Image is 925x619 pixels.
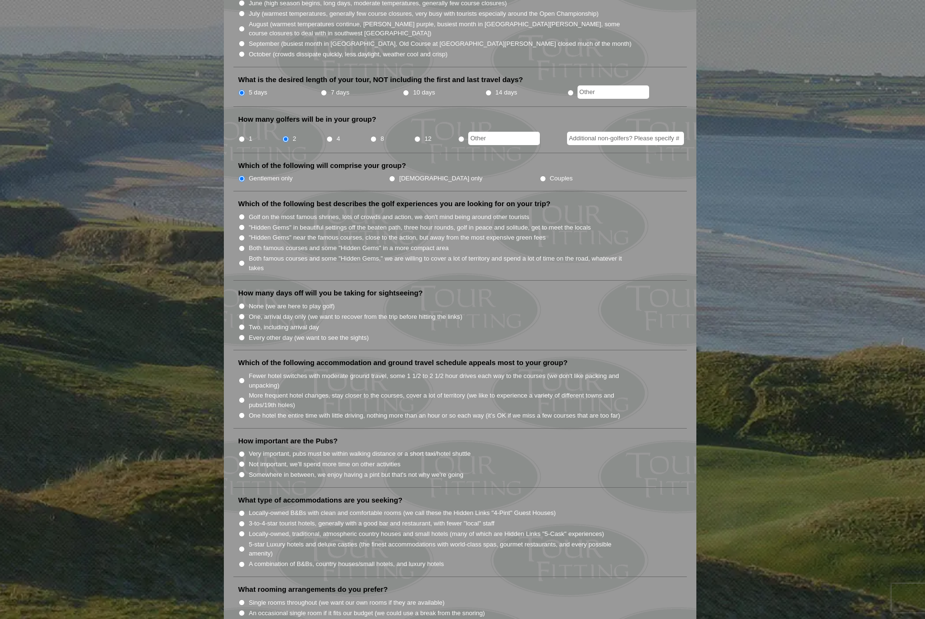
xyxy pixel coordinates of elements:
[380,134,384,144] label: 8
[249,371,632,390] label: Fewer hotel switches with moderate ground travel, some 1 1/2 to 2 1/2 hour drives each way to the...
[336,134,340,144] label: 4
[249,134,252,144] label: 1
[413,88,435,97] label: 10 days
[468,132,540,145] input: Other
[249,470,463,480] label: Somewhere in between, we enjoy having a pint but that's not why we're going
[249,233,546,242] label: "Hidden Gems" near the famous courses, close to the action, but away from the most expensive gree...
[249,333,368,343] label: Every other day (we want to see the sights)
[249,9,599,19] label: July (warmest temperatures, generally few course closures, very busy with tourists especially aro...
[567,132,684,145] input: Additional non-golfers? Please specify #
[249,302,335,311] label: None (we are here to play golf)
[331,88,349,97] label: 7 days
[249,540,632,558] label: 5-star Luxury hotels and deluxe castles (the finest accommodations with world-class spas, gourmet...
[578,85,649,99] input: Other
[249,39,631,49] label: September (busiest month in [GEOGRAPHIC_DATA], Old Course at [GEOGRAPHIC_DATA][PERSON_NAME] close...
[293,134,296,144] label: 2
[249,508,556,518] label: Locally-owned B&Bs with clean and comfortable rooms (we call these the Hidden Links "4-Pint" Gues...
[238,115,376,124] label: How many golfers will be in your group?
[238,75,523,84] label: What is the desired length of your tour, NOT including the first and last travel days?
[249,223,591,232] label: "Hidden Gems" in beautiful settings off the beaten path, three hour rounds, golf in peace and sol...
[249,411,620,420] label: One hotel the entire time with little driving, nothing more than an hour or so each way (it’s OK ...
[238,199,550,209] label: Which of the following best describes the golf experiences you are looking for on your trip?
[249,460,400,469] label: Not important, we'll spend more time on other activities
[249,174,293,183] label: Gentlemen only
[249,243,449,253] label: Both famous courses and some "Hidden Gems" in a more compact area
[249,519,494,528] label: 3-to-4-star tourist hotels, generally with a good bar and restaurant, with fewer "local" staff
[238,288,423,298] label: How many days off will you be taking for sightseeing?
[238,358,568,367] label: Which of the following accommodation and ground travel schedule appeals most to your group?
[249,391,632,409] label: More frequent hotel changes, stay closer to the courses, cover a lot of territory (we like to exp...
[249,323,319,332] label: Two, including arrival day
[249,609,485,618] label: An occasional single room if it fits our budget (we could use a break from the snoring)
[399,174,483,183] label: [DEMOGRAPHIC_DATA] only
[238,585,388,594] label: What rooming arrangements do you prefer?
[550,174,573,183] label: Couples
[238,495,402,505] label: What type of accommodations are you seeking?
[249,312,462,322] label: One, arrival day only (we want to recover from the trip before hitting the links)
[424,134,431,144] label: 12
[249,449,471,459] label: Very important, pubs must be within walking distance or a short taxi/hotel shuttle
[495,88,517,97] label: 14 days
[249,20,632,38] label: August (warmest temperatures continue, [PERSON_NAME] purple, busiest month in [GEOGRAPHIC_DATA][P...
[238,161,406,170] label: Which of the following will comprise your group?
[238,436,337,446] label: How important are the Pubs?
[249,559,444,569] label: A combination of B&Bs, country houses/small hotels, and luxury hotels
[249,254,632,273] label: Both famous courses and some "Hidden Gems," we are willing to cover a lot of territory and spend ...
[249,88,267,97] label: 5 days
[249,50,448,59] label: October (crowds dissipate quickly, less daylight, weather cool and crisp)
[249,212,529,222] label: Golf on the most famous shrines, lots of crowds and action, we don't mind being around other tour...
[249,598,444,608] label: Single rooms throughout (we want our own rooms if they are available)
[249,529,604,539] label: Locally-owned, traditional, atmospheric country houses and small hotels (many of which are Hidden...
